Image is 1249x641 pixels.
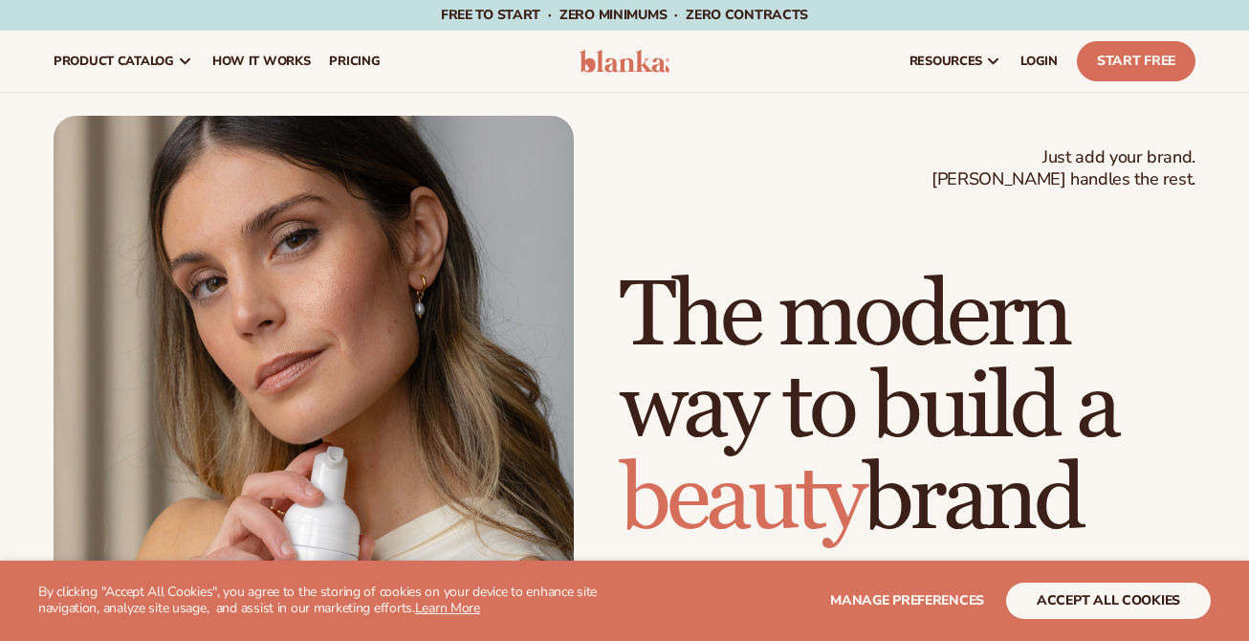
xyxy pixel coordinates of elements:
span: product catalog [54,54,174,69]
span: LOGIN [1020,54,1058,69]
img: logo [580,50,669,73]
span: Just add your brand. [PERSON_NAME] handles the rest. [931,146,1195,191]
a: pricing [319,31,389,92]
h1: The modern way to build a brand [620,271,1195,546]
a: Learn More [415,599,480,617]
span: resources [909,54,982,69]
span: beauty [620,444,863,556]
button: accept all cookies [1006,583,1211,619]
span: Manage preferences [830,591,984,609]
a: How It Works [203,31,320,92]
button: Manage preferences [830,583,984,619]
span: pricing [329,54,380,69]
a: LOGIN [1011,31,1067,92]
p: By clicking "Accept All Cookies", you agree to the storing of cookies on your device to enhance s... [38,585,598,617]
a: resources [900,31,1011,92]
a: product catalog [44,31,203,92]
span: How It Works [212,54,311,69]
span: Free to start · ZERO minimums · ZERO contracts [441,6,808,24]
a: Start Free [1077,41,1195,81]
